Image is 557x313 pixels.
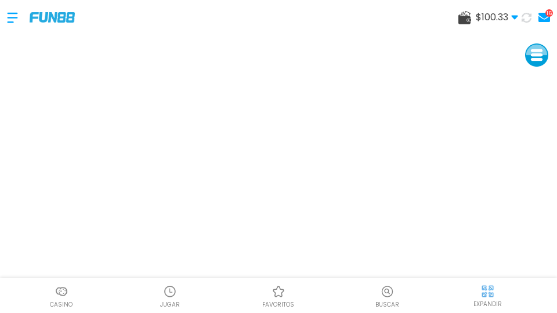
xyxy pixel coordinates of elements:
a: Casino JugarCasino JugarJUGAR [115,283,224,309]
div: 16 [545,9,553,17]
p: Casino [50,300,73,309]
span: $ 100.33 [476,10,518,24]
a: Casino FavoritosCasino Favoritosfavoritos [224,283,332,309]
a: CasinoCasinoCasino [7,283,115,309]
img: Casino Favoritos [272,285,285,299]
img: Company Logo [30,12,75,22]
img: Casino [55,285,68,299]
img: Casino Jugar [163,285,177,299]
p: Buscar [375,300,399,309]
p: EXPANDIR [473,300,502,308]
img: hide [480,284,495,299]
button: Buscar [333,283,442,309]
a: 16 [535,9,550,26]
p: favoritos [262,300,294,309]
p: JUGAR [160,300,180,309]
